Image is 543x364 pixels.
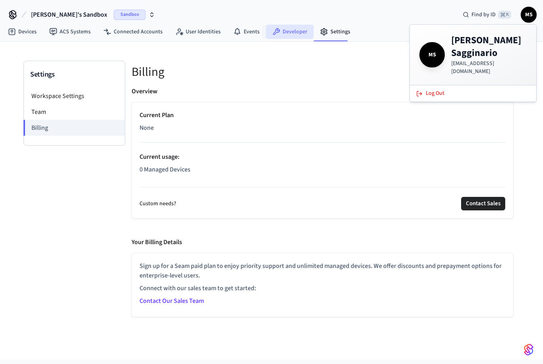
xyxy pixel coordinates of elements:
li: Team [24,104,125,120]
img: SeamLogoGradient.69752ec5.svg [524,343,533,356]
span: MS [421,44,443,66]
a: Events [227,25,266,39]
h5: Billing [132,64,513,80]
p: [EMAIL_ADDRESS][DOMAIN_NAME] [451,60,527,75]
p: 0 Managed Devices [140,165,505,174]
p: Current Plan [140,110,505,120]
h3: Settings [30,69,118,80]
a: User Identities [169,25,227,39]
span: ⌘ K [498,11,511,19]
a: Devices [2,25,43,39]
a: Settings [314,25,357,39]
p: Sign up for a Seam paid plan to enjoy priority support and unlimited managed devices. We offer di... [140,261,505,280]
span: [PERSON_NAME]'s Sandbox [31,10,107,19]
a: Developer [266,25,314,39]
button: Contact Sales [461,197,505,210]
a: Connected Accounts [97,25,169,39]
p: Connect with our sales team to get started: [140,283,505,293]
div: Custom needs? [140,197,505,210]
li: Workspace Settings [24,88,125,104]
button: MS [521,7,537,23]
h4: [PERSON_NAME] Sagginario [451,34,527,60]
button: Log Out [411,87,535,100]
p: Current usage : [140,152,505,162]
span: None [140,123,154,133]
a: ACS Systems [43,25,97,39]
span: Find by ID [471,11,496,19]
li: Billing [23,120,125,136]
p: Overview [132,87,157,96]
span: Sandbox [114,10,145,20]
div: Find by ID⌘ K [456,8,518,22]
p: Your Billing Details [132,237,182,247]
a: Contact Our Sales Team [140,297,204,305]
span: MS [522,8,536,22]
